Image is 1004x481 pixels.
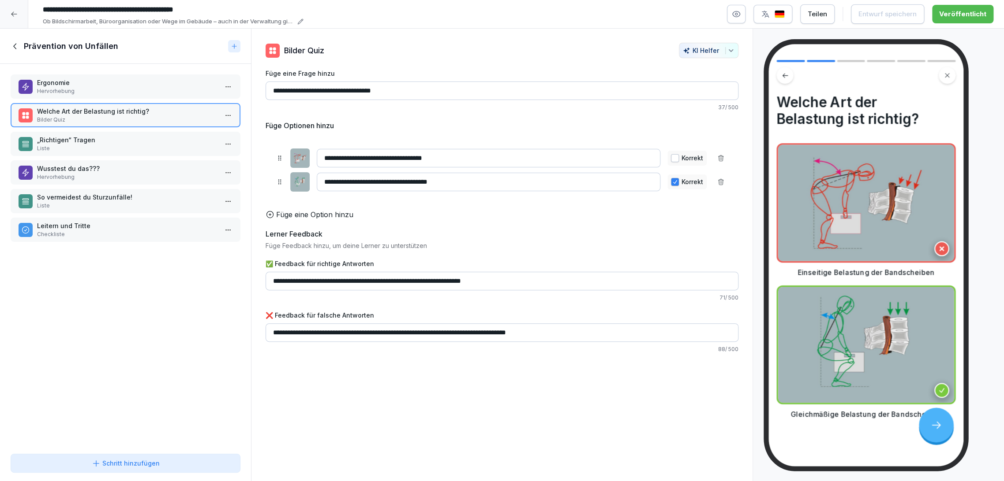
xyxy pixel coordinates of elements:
p: Einseitige Belastung der Bandscheiben [776,267,955,277]
p: Füge Feedback hinzu, um deine Lerner zu unterstützen [266,241,738,250]
p: Welche Art der Belastung ist richtig? [37,107,217,116]
p: Ergonomie [37,78,217,87]
p: Liste [37,144,217,152]
button: Teilen [800,4,835,24]
h5: Füge Optionen hinzu [266,120,334,131]
p: Gleichmäßige Belastung der Bandscheiben [776,409,955,419]
div: „Richtigen“ TragenListe [11,132,240,156]
p: So vermeidest du Sturzunfälle! [37,192,217,202]
div: Welche Art der Belastung ist richtig?Bilder Quiz [11,103,240,127]
p: Füge eine Option hinzu [276,209,353,220]
p: Ob Bildschirmarbeit, Büroorganisation oder Wege im Gebäude – auch in der Verwaltung gibt es Risik... [43,17,295,26]
img: xuhkqelenvu0ktsii4vil7pl.png [290,148,310,168]
div: ErgonomieHervorhebung [11,74,240,99]
img: dnzevkh5j0i2wfw28b0ylb3c.png [778,287,954,403]
p: 71 / 500 [266,294,738,302]
div: Teilen [808,9,827,19]
div: So vermeidest du Sturzunfälle!Liste [11,189,240,213]
p: Leitern und Tritte [37,221,217,230]
p: 88 / 500 [266,345,738,353]
div: Veröffentlicht [939,9,986,19]
p: Liste [37,202,217,210]
button: KI Helfer [679,43,738,58]
p: Korrekt [682,154,703,162]
label: Füge eine Frage hinzu [266,69,738,78]
p: Hervorhebung [37,87,217,95]
p: Korrekt [682,178,703,186]
p: 37 / 500 [266,104,738,111]
p: Hervorhebung [37,173,217,181]
img: dnzevkh5j0i2wfw28b0ylb3c.png [290,172,310,192]
p: Bilder Quiz [284,44,324,56]
img: xuhkqelenvu0ktsii4vil7pl.png [778,144,954,261]
label: ✅ Feedback für richtige Antworten [266,259,738,268]
div: KI Helfer [683,47,734,54]
label: ❌ Feedback für falsche Antworten [266,311,738,320]
button: Veröffentlicht [932,5,993,23]
button: Schritt hinzufügen [11,454,240,473]
p: „Richtigen“ Tragen [37,135,217,144]
img: de.svg [774,10,785,18]
div: Entwurf speichern [858,9,917,19]
h5: Lerner Feedback [266,229,322,239]
h1: Prävention von Unfällen [24,41,118,52]
div: Schritt hinzufügen [92,459,160,468]
p: Bilder Quiz [37,116,217,124]
h4: Welche Art der Belastung ist richtig? [776,94,955,127]
div: Wusstest du das???Hervorhebung [11,160,240,185]
p: Checkliste [37,230,217,238]
p: Wusstest du das??? [37,164,217,173]
button: Entwurf speichern [851,4,924,24]
div: Leitern und TritteCheckliste [11,218,240,242]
